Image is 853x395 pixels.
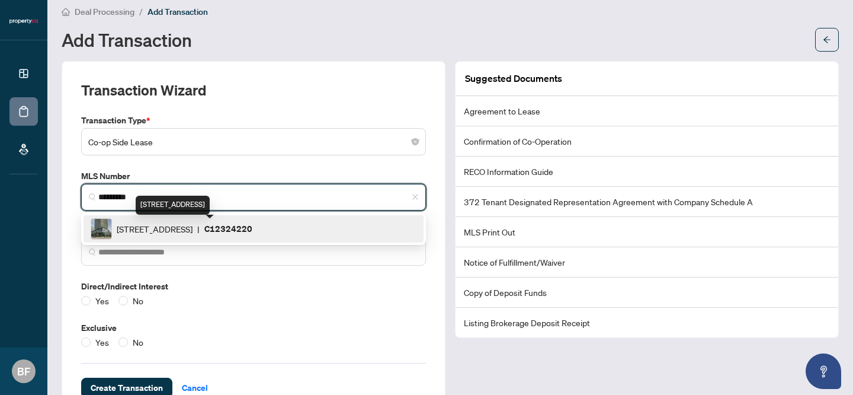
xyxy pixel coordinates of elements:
[91,336,114,349] span: Yes
[81,280,426,293] label: Direct/Indirect Interest
[823,36,831,44] span: arrow-left
[81,81,206,100] h2: Transaction Wizard
[117,222,193,235] span: [STREET_ADDRESS]
[75,7,134,17] span: Deal Processing
[456,217,838,247] li: MLS Print Out
[465,71,562,86] article: Suggested Documents
[136,196,210,215] div: [STREET_ADDRESS]
[197,222,200,235] span: |
[456,278,838,308] li: Copy of Deposit Funds
[204,222,252,235] p: C12324220
[412,193,419,200] span: close
[89,193,96,200] img: search_icon
[91,219,111,239] img: IMG-C12324220_1.jpg
[456,247,838,278] li: Notice of Fulfillment/Waiver
[128,336,148,349] span: No
[456,187,838,217] li: 372 Tenant Designated Representation Agreement with Company Schedule A
[81,321,426,335] label: Exclusive
[147,7,208,17] span: Add Transaction
[81,114,426,127] label: Transaction Type
[412,138,419,145] span: close-circle
[62,8,70,16] span: home
[17,363,30,380] span: BF
[456,126,838,157] li: Confirmation of Co-Operation
[9,18,38,25] img: logo
[456,96,838,126] li: Agreement to Lease
[806,353,841,389] button: Open asap
[128,294,148,307] span: No
[456,157,838,187] li: RECO Information Guide
[88,130,419,153] span: Co-op Side Lease
[89,249,96,256] img: search_icon
[456,308,838,337] li: Listing Brokerage Deposit Receipt
[62,30,192,49] h1: Add Transaction
[139,5,143,18] li: /
[81,170,426,183] label: MLS Number
[91,294,114,307] span: Yes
